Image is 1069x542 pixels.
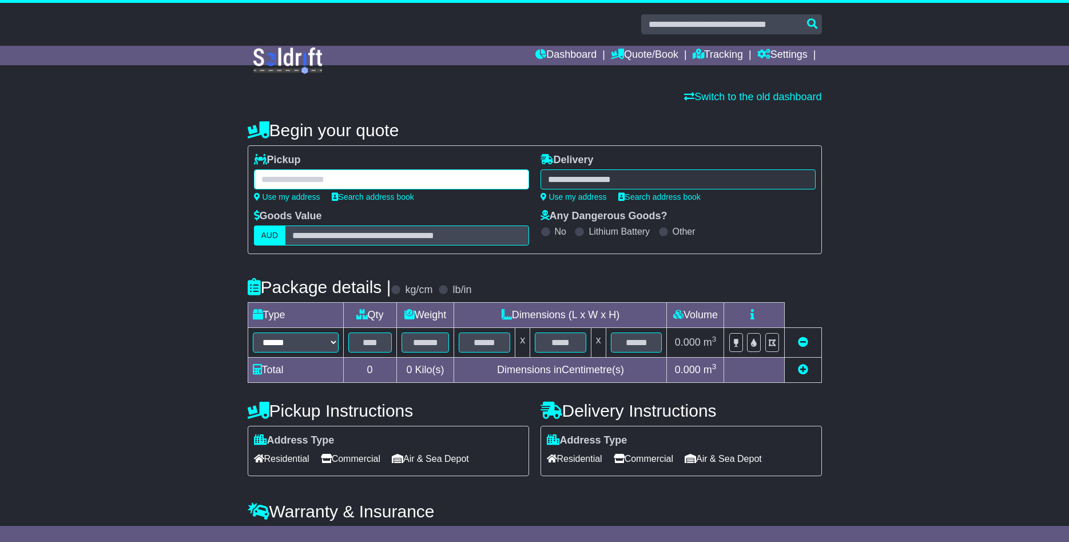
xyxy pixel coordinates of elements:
[254,192,320,201] a: Use my address
[392,450,469,468] span: Air & Sea Depot
[248,121,822,140] h4: Begin your quote
[248,358,343,383] td: Total
[454,303,667,328] td: Dimensions (L x W x H)
[396,358,454,383] td: Kilo(s)
[712,362,717,371] sup: 3
[254,434,335,447] label: Address Type
[591,328,606,358] td: x
[541,154,594,167] label: Delivery
[757,46,808,65] a: Settings
[675,364,701,375] span: 0.000
[798,337,808,348] a: Remove this item
[547,450,602,468] span: Residential
[685,450,762,468] span: Air & Sea Depot
[254,154,301,167] label: Pickup
[515,328,530,358] td: x
[798,364,808,375] a: Add new item
[454,358,667,383] td: Dimensions in Centimetre(s)
[667,303,724,328] td: Volume
[684,91,821,102] a: Switch to the old dashboard
[406,364,412,375] span: 0
[248,303,343,328] td: Type
[704,337,717,348] span: m
[704,364,717,375] span: m
[541,401,822,420] h4: Delivery Instructions
[248,401,529,420] h4: Pickup Instructions
[547,434,627,447] label: Address Type
[452,284,471,296] label: lb/in
[332,192,414,201] a: Search address book
[589,226,650,237] label: Lithium Battery
[618,192,701,201] a: Search address book
[254,450,309,468] span: Residential
[555,226,566,237] label: No
[541,210,667,223] label: Any Dangerous Goods?
[614,450,673,468] span: Commercial
[405,284,432,296] label: kg/cm
[254,225,286,246] label: AUD
[541,192,607,201] a: Use my address
[343,358,396,383] td: 0
[248,278,391,296] h4: Package details |
[254,210,322,223] label: Goods Value
[712,335,717,343] sup: 3
[343,303,396,328] td: Qty
[675,337,701,348] span: 0.000
[535,46,597,65] a: Dashboard
[248,502,822,521] h4: Warranty & Insurance
[396,303,454,328] td: Weight
[673,226,696,237] label: Other
[611,46,678,65] a: Quote/Book
[321,450,380,468] span: Commercial
[693,46,743,65] a: Tracking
